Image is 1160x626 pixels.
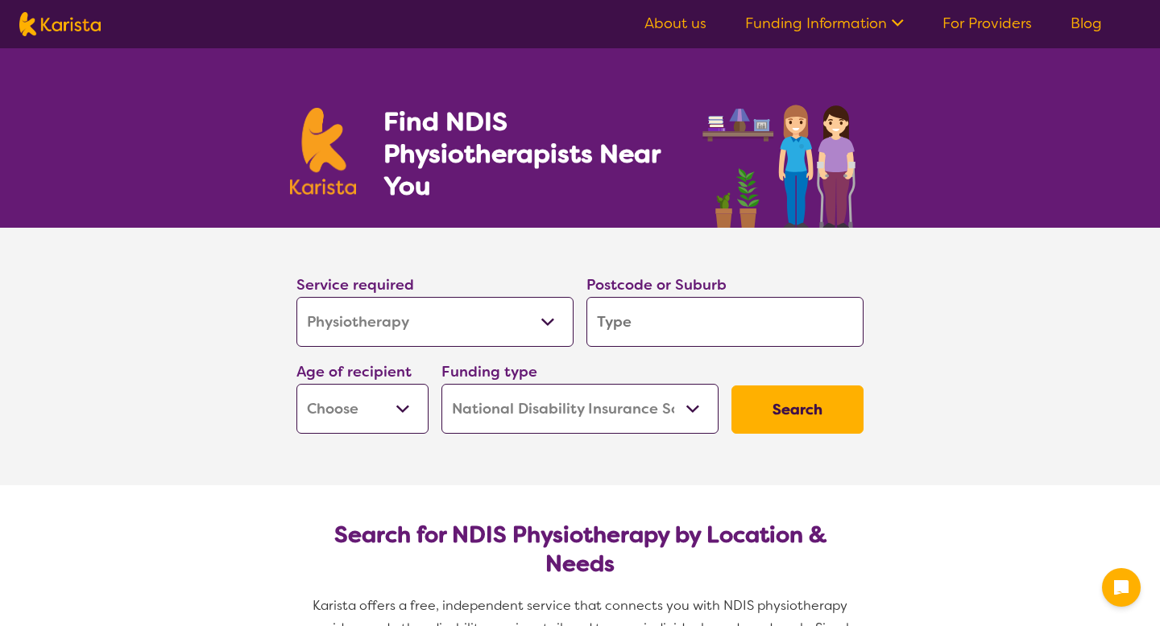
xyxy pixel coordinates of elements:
[942,14,1032,33] a: For Providers
[19,12,101,36] img: Karista logo
[296,275,414,294] label: Service required
[441,362,537,381] label: Funding type
[296,362,412,381] label: Age of recipient
[745,14,904,33] a: Funding Information
[698,87,870,228] img: physiotherapy
[586,297,864,347] input: Type
[1071,14,1102,33] a: Blog
[586,275,727,294] label: Postcode or Suburb
[383,105,681,202] h1: Find NDIS Physiotherapists Near You
[731,385,864,434] button: Search
[290,108,356,195] img: Karista logo
[644,14,706,33] a: About us
[309,521,851,579] h2: Search for NDIS Physiotherapy by Location & Needs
